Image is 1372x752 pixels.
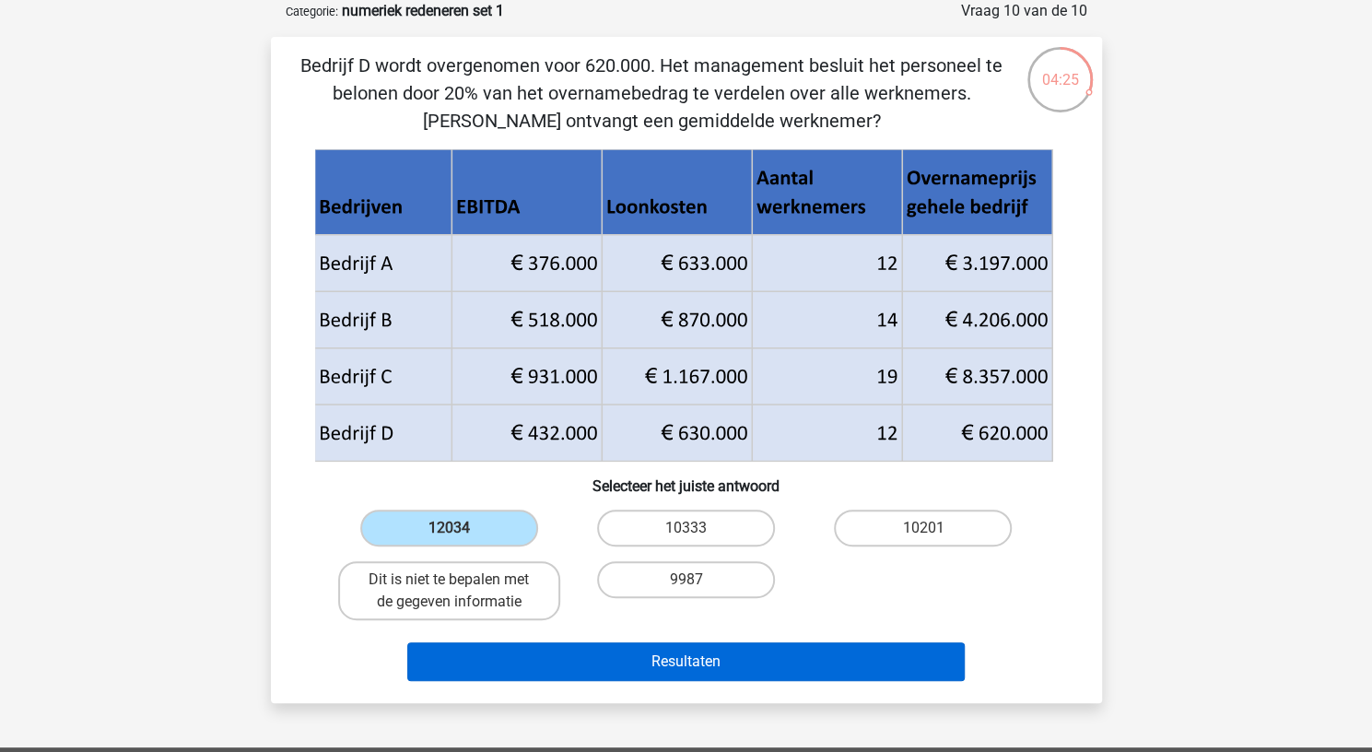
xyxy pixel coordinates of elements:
label: Dit is niet te bepalen met de gegeven informatie [338,561,560,620]
strong: numeriek redeneren set 1 [342,2,504,19]
div: 04:25 [1026,45,1095,91]
h6: Selecteer het juiste antwoord [300,463,1073,495]
label: 12034 [360,510,538,546]
button: Resultaten [407,642,965,681]
label: 10201 [834,510,1012,546]
label: 9987 [597,561,775,598]
label: 10333 [597,510,775,546]
p: Bedrijf D wordt overgenomen voor 620.000. Het management besluit het personeel te belonen door 20... [300,52,1003,135]
small: Categorie: [286,5,338,18]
